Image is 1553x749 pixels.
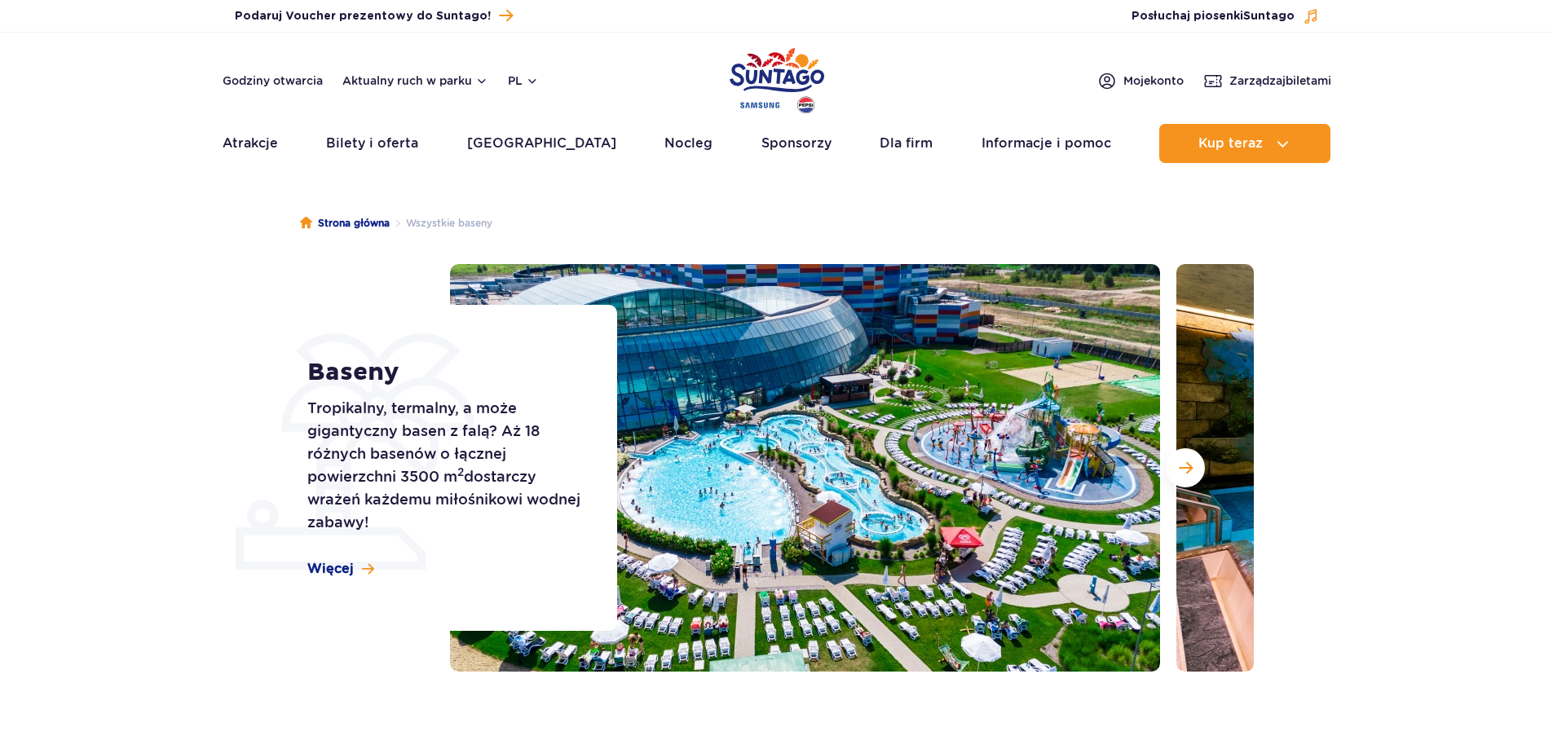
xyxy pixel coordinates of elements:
button: Aktualny ruch w parku [342,74,488,87]
a: Nocleg [664,124,713,163]
button: Następny slajd [1166,448,1205,487]
a: Zarządzajbiletami [1203,71,1331,90]
sup: 2 [457,465,464,478]
button: pl [508,73,539,89]
a: Strona główna [300,215,390,231]
span: Więcej [307,560,354,578]
a: Park of Poland [730,41,824,116]
span: Podaruj Voucher prezentowy do Suntago! [235,8,491,24]
a: Informacje i pomoc [982,124,1111,163]
a: Więcej [307,560,374,578]
span: Moje konto [1123,73,1184,89]
a: Mojekonto [1097,71,1184,90]
a: [GEOGRAPHIC_DATA] [467,124,616,163]
a: Godziny otwarcia [223,73,323,89]
span: Posłuchaj piosenki [1132,8,1295,24]
li: Wszystkie baseny [390,215,492,231]
span: Zarządzaj biletami [1229,73,1331,89]
button: Posłuchaj piosenkiSuntago [1132,8,1319,24]
a: Atrakcje [223,124,278,163]
p: Tropikalny, termalny, a może gigantyczny basen z falą? Aż 18 różnych basenów o łącznej powierzchn... [307,397,580,534]
a: Bilety i oferta [326,124,418,163]
a: Sponsorzy [761,124,832,163]
a: Podaruj Voucher prezentowy do Suntago! [235,5,513,27]
button: Kup teraz [1159,124,1330,163]
span: Suntago [1243,11,1295,22]
span: Kup teraz [1198,136,1263,151]
h1: Baseny [307,358,580,387]
img: Zewnętrzna część Suntago z basenami i zjeżdżalniami, otoczona leżakami i zielenią [450,264,1160,672]
a: Dla firm [880,124,933,163]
